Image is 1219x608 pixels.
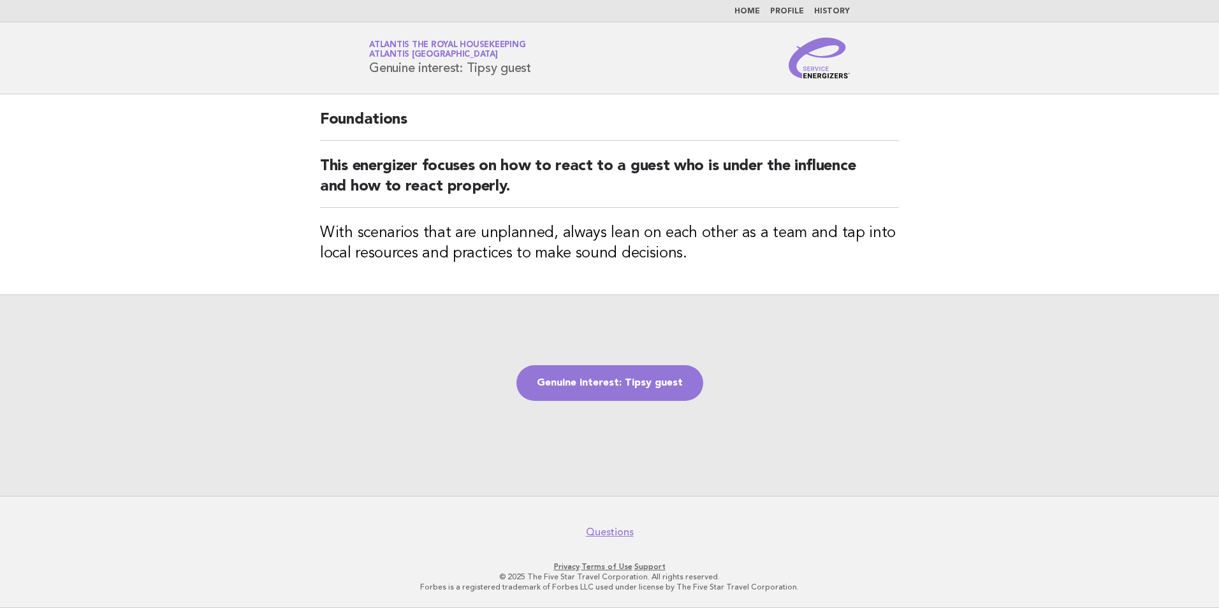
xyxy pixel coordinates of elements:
span: Atlantis [GEOGRAPHIC_DATA] [369,51,498,59]
h2: Foundations [320,110,899,141]
h1: Genuine interest: Tipsy guest [369,41,531,75]
p: · · [219,561,1000,572]
a: Home [734,8,760,15]
a: Profile [770,8,804,15]
img: Service Energizers [789,38,850,78]
h3: With scenarios that are unplanned, always lean on each other as a team and tap into local resourc... [320,223,899,264]
a: Terms of Use [581,562,632,571]
a: Atlantis the Royal HousekeepingAtlantis [GEOGRAPHIC_DATA] [369,41,525,59]
a: History [814,8,850,15]
a: Privacy [554,562,580,571]
h2: This energizer focuses on how to react to a guest who is under the influence and how to react pro... [320,156,899,208]
a: Genuine interest: Tipsy guest [516,365,703,401]
a: Support [634,562,666,571]
a: Questions [586,526,634,539]
p: © 2025 The Five Star Travel Corporation. All rights reserved. [219,572,1000,582]
p: Forbes is a registered trademark of Forbes LLC used under license by The Five Star Travel Corpora... [219,582,1000,592]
